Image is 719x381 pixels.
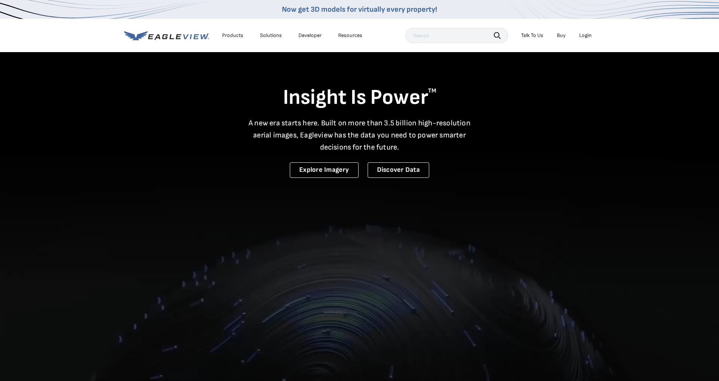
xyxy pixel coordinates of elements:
input: Search [405,28,508,43]
div: Resources [338,32,362,39]
div: Talk To Us [521,32,543,39]
h1: Insight Is Power [124,85,595,111]
p: A new era starts here. Built on more than 3.5 billion high-resolution aerial images, Eagleview ha... [244,117,475,153]
a: Explore Imagery [290,162,359,178]
sup: TM [428,87,436,94]
div: Solutions [260,32,282,39]
a: Discover Data [368,162,429,178]
div: Products [222,32,243,39]
a: Buy [557,32,566,39]
div: Login [579,32,592,39]
a: Now get 3D models for virtually every property! [282,5,437,14]
a: Developer [298,32,322,39]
